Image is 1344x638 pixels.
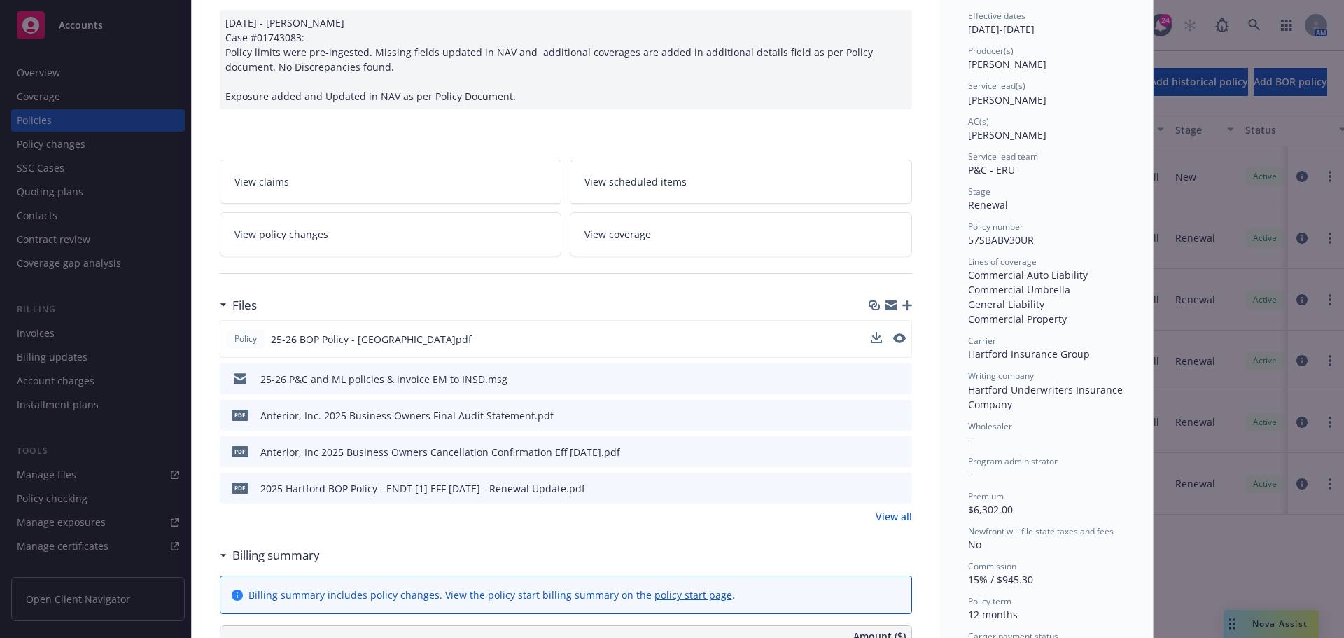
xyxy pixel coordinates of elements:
button: download file [871,481,883,496]
button: download file [871,408,883,423]
a: policy start page [654,588,732,602]
span: Wholesaler [968,420,1012,432]
span: View coverage [584,227,651,242]
a: View coverage [570,212,912,256]
div: 2025 Hartford BOP Policy - ENDT [1] EFF [DATE] - Renewal Update.pdf [260,481,585,496]
span: Effective dates [968,10,1025,22]
div: Anterior, Inc 2025 Business Owners Cancellation Confirmation Eff [DATE].pdf [260,445,620,459]
span: Program administrator [968,455,1058,467]
span: - [968,433,972,446]
span: Writing company [968,370,1034,382]
button: download file [871,372,883,387]
span: P&C - ERU [968,163,1015,176]
h3: Files [232,296,257,314]
button: download file [871,445,883,459]
h3: Billing summary [232,546,320,564]
span: 15% / $945.30 [968,573,1033,586]
span: pdf [232,483,248,493]
div: Commercial Property [968,312,1125,326]
span: Hartford Insurance Group [968,347,1090,361]
div: Files [220,296,257,314]
span: Hartford Underwriters Insurance Company [968,383,1126,411]
div: General Liability [968,297,1125,312]
span: [PERSON_NAME] [968,128,1046,141]
span: - [968,468,972,481]
button: preview file [894,481,906,496]
button: preview file [894,445,906,459]
button: preview file [894,372,906,387]
span: Lines of coverage [968,256,1037,268]
span: [PERSON_NAME] [968,57,1046,71]
span: Newfront will file state taxes and fees [968,525,1114,537]
span: 57SBABV30UR [968,233,1034,247]
span: Carrier [968,335,996,347]
div: Billing summary includes policy changes. View the policy start billing summary on the . [248,588,735,602]
div: 25-26 P&C and ML policies & invoice EM to INSD.msg [260,372,507,387]
div: Commercial Auto Liability [968,268,1125,282]
span: pdf [232,446,248,457]
span: Service lead(s) [968,80,1025,92]
span: Premium [968,490,1004,502]
a: View all [876,509,912,524]
span: 25-26 BOP Policy - [GEOGRAPHIC_DATA]pdf [271,332,472,347]
span: $6,302.00 [968,503,1013,516]
div: [DATE] - [PERSON_NAME] Case #01743083: Policy limits were pre-ingested. Missing fields updated in... [220,10,912,109]
span: Policy number [968,221,1023,233]
span: pdf [232,410,248,420]
span: [PERSON_NAME] [968,93,1046,106]
span: Policy [232,333,260,345]
span: View claims [234,174,289,189]
span: No [968,538,981,551]
span: Commission [968,560,1016,572]
button: download file [871,332,882,343]
div: Billing summary [220,546,320,564]
div: Anterior, Inc. 2025 Business Owners Final Audit Statement.pdf [260,408,554,423]
div: Commercial Umbrella [968,282,1125,297]
span: Producer(s) [968,45,1014,57]
button: preview file [894,408,906,423]
span: Renewal [968,198,1008,211]
span: 12 months [968,608,1018,621]
div: [DATE] - [DATE] [968,10,1125,36]
span: Service lead team [968,151,1038,162]
a: View claims [220,160,562,204]
span: View scheduled items [584,174,687,189]
span: Policy term [968,595,1011,607]
button: download file [871,332,882,347]
span: Stage [968,186,990,197]
a: View scheduled items [570,160,912,204]
button: preview file [893,333,906,343]
span: View policy changes [234,227,328,242]
a: View policy changes [220,212,562,256]
span: AC(s) [968,116,989,127]
button: preview file [893,332,906,347]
